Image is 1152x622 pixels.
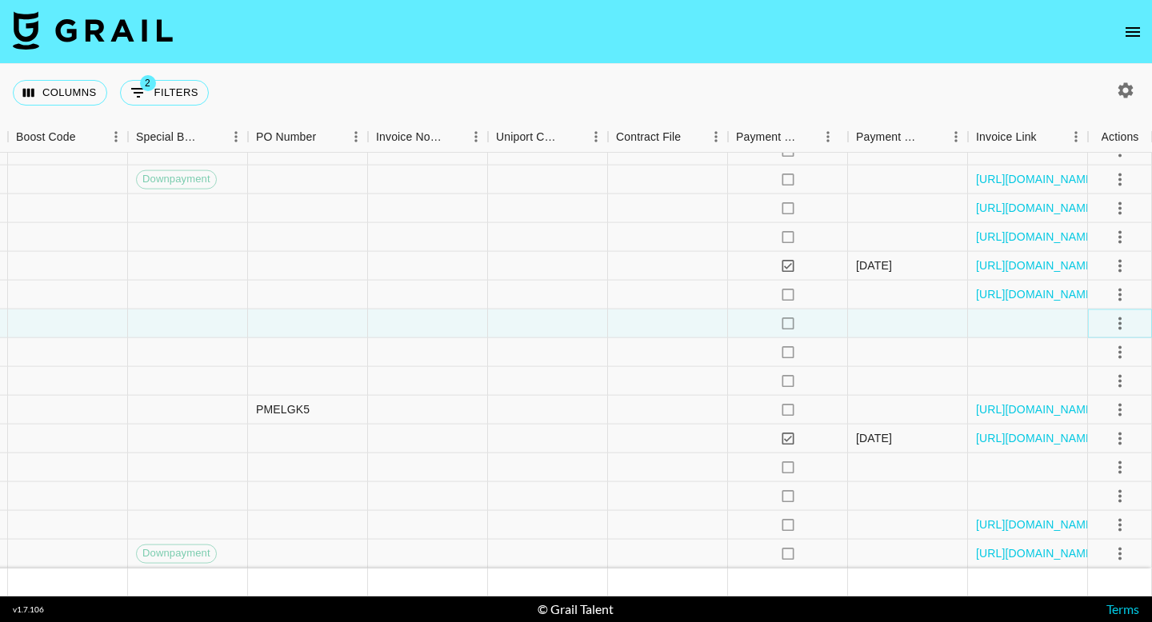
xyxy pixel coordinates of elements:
button: Show filters [120,80,209,106]
a: [URL][DOMAIN_NAME] [976,286,1097,302]
div: © Grail Talent [538,601,614,617]
button: Menu [464,125,488,149]
button: select merge strategy [1106,511,1134,538]
div: PO Number [248,122,368,153]
button: select merge strategy [1106,137,1134,164]
span: 2 [140,75,156,91]
button: Menu [224,125,248,149]
div: Contract File [616,122,681,153]
button: Sort [798,126,821,148]
a: [URL][DOMAIN_NAME] [976,430,1097,446]
button: select merge strategy [1106,194,1134,221]
div: Uniport Contact Email [488,122,608,153]
div: Payment Sent [736,122,798,153]
button: Menu [104,125,128,149]
button: Menu [944,125,968,149]
button: select merge strategy [1106,309,1134,337]
img: Grail Talent [13,11,173,50]
button: select merge strategy [1106,482,1134,509]
div: v 1.7.106 [13,604,44,615]
div: PO Number [256,122,316,153]
button: Sort [202,126,224,148]
div: Boost Code [16,122,76,153]
div: Special Booking Type [136,122,202,153]
a: [URL][DOMAIN_NAME] [976,257,1097,273]
button: select merge strategy [1106,223,1134,250]
button: Sort [922,126,944,148]
div: Invoice Link [968,122,1088,153]
div: Payment Sent Date [856,122,922,153]
button: Sort [316,126,338,148]
button: open drawer [1117,16,1149,48]
button: Menu [584,125,608,149]
div: 10/6/2025 [856,257,892,273]
div: Payment Sent [728,122,848,153]
div: Contract File [608,122,728,153]
button: select merge strategy [1106,338,1134,365]
a: [URL][DOMAIN_NAME] [976,229,1097,245]
button: select merge strategy [1106,165,1134,193]
button: Menu [1064,125,1088,149]
div: Payment Sent Date [848,122,968,153]
a: [URL][DOMAIN_NAME] [976,545,1097,561]
button: select merge strategy [1106,281,1134,308]
button: Sort [1037,126,1059,148]
button: select merge strategy [1106,453,1134,480]
button: select merge strategy [1106,367,1134,394]
div: Boost Code [8,122,128,153]
button: select merge strategy [1106,252,1134,279]
button: Menu [816,125,840,149]
div: Actions [1088,122,1152,153]
a: [URL][DOMAIN_NAME] [976,200,1097,216]
button: Menu [344,125,368,149]
button: Sort [442,126,464,148]
button: Select columns [13,80,107,106]
button: select merge strategy [1106,425,1134,452]
a: [URL][DOMAIN_NAME] [976,401,1097,417]
span: Downpayment [137,546,216,561]
button: select merge strategy [1106,396,1134,423]
div: Invoice Notes [376,122,442,153]
a: [URL][DOMAIN_NAME] [976,171,1097,187]
div: Actions [1102,122,1139,153]
button: Sort [562,126,584,148]
button: select merge strategy [1106,540,1134,567]
div: Special Booking Type [128,122,248,153]
div: Invoice Notes [368,122,488,153]
div: Invoice Link [976,122,1037,153]
div: PMELGK5 [256,401,310,417]
button: Menu [704,125,728,149]
div: 10/6/2025 [856,430,892,446]
a: [URL][DOMAIN_NAME] [976,516,1097,532]
a: Terms [1106,601,1139,616]
div: Uniport Contact Email [496,122,562,153]
span: Downpayment [137,172,216,187]
button: Sort [76,126,98,148]
button: Sort [681,126,703,148]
